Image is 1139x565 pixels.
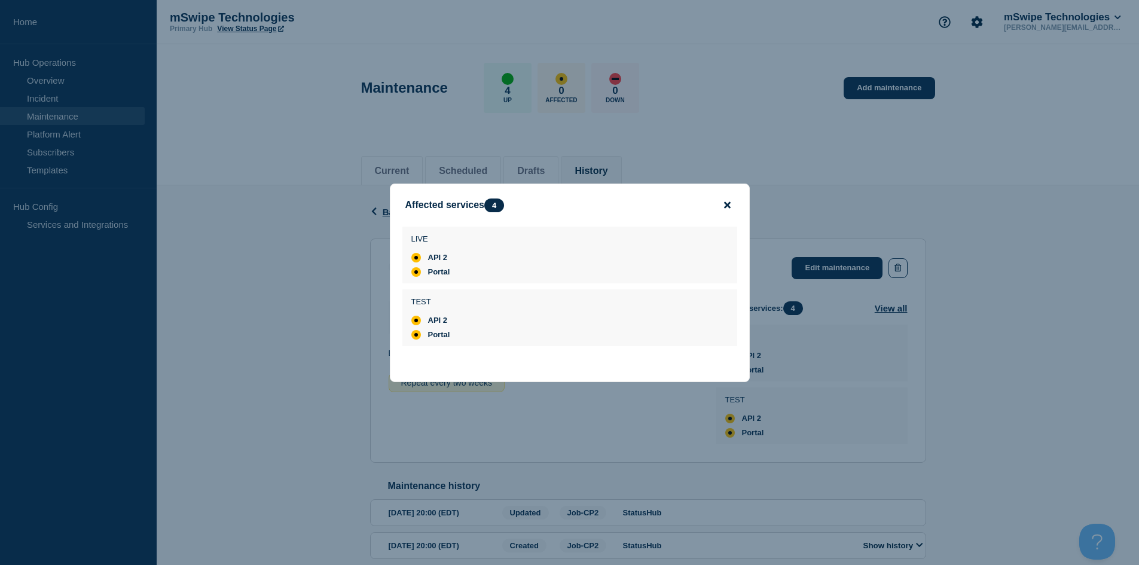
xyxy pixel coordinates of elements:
[428,330,450,340] span: Portal
[428,267,450,277] span: Portal
[411,297,450,306] p: TEST
[411,316,421,325] div: affected
[720,200,734,211] button: close button
[428,253,448,262] span: API 2
[405,198,511,212] div: Affected services
[411,330,421,340] div: affected
[428,316,448,325] span: API 2
[484,198,504,212] span: 4
[411,253,421,262] div: affected
[411,234,450,243] p: LIVE
[411,267,421,277] div: affected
